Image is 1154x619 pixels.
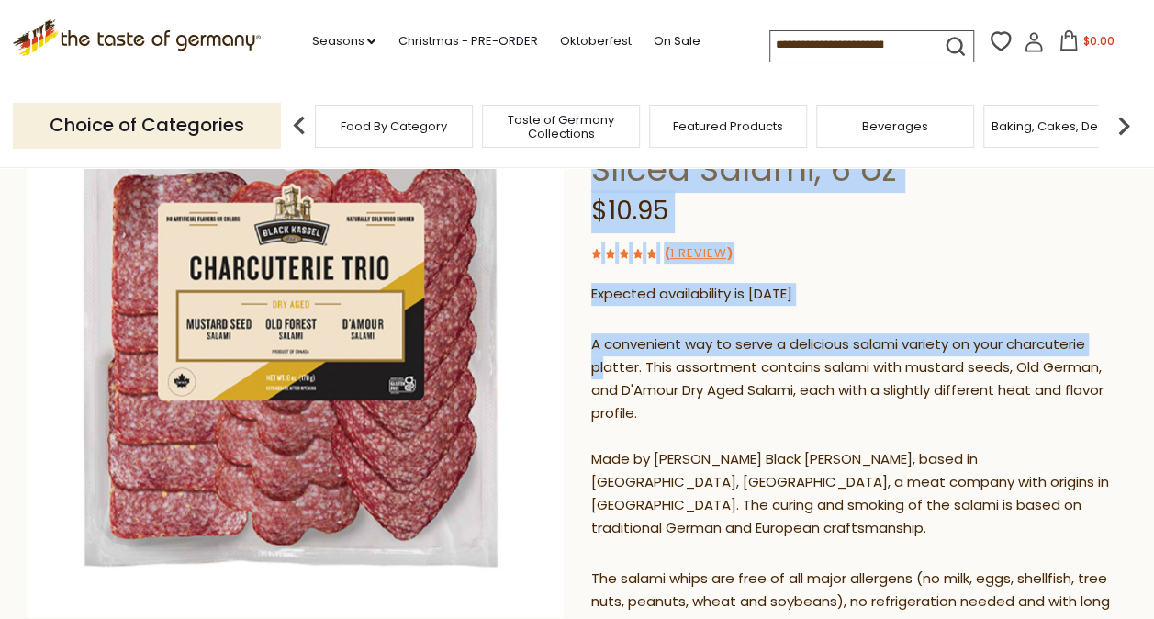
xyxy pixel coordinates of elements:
img: previous arrow [281,107,318,144]
a: Seasons [311,31,375,51]
a: 1 Review [669,244,726,264]
span: $0.00 [1082,33,1114,49]
a: Beverages [862,119,928,133]
a: Baking, Cakes, Desserts [992,119,1134,133]
img: next arrow [1105,107,1142,144]
span: ( ) [664,244,732,262]
a: On Sale [653,31,700,51]
p: Choice of Categories [13,103,281,148]
span: $10.95 [591,193,668,229]
p: A convenient way to serve a delicious salami variety on your charcuterie platter. This assortment... [591,333,1128,540]
a: Christmas - PRE-ORDER [398,31,537,51]
a: Oktoberfest [559,31,631,51]
p: Expected availability is [DATE] [591,283,1128,306]
a: Taste of Germany Collections [487,113,634,141]
h1: Black Kassel "Charcuterie Trio" Sliced Salami, 6 oz [591,107,1128,190]
img: Black Kassel Charcuterie Trio [27,80,564,617]
a: Featured Products [673,119,783,133]
button: $0.00 [1048,30,1126,58]
a: Food By Category [341,119,447,133]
